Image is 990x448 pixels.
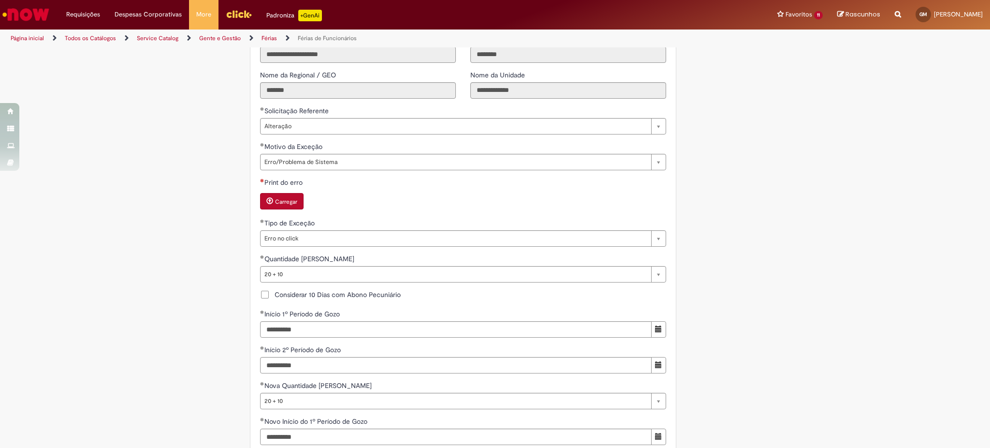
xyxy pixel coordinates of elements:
p: +GenAi [298,10,322,21]
a: Férias de Funcionários [298,34,357,42]
span: More [196,10,211,19]
span: Obrigatório Preenchido [260,310,264,314]
span: Erro no click [264,231,646,246]
span: Obrigatório Preenchido [260,219,264,223]
button: Mostrar calendário para Início 1º Período de Gozo [651,321,666,338]
span: Considerar 10 Dias com Abono Pecuniário [275,290,401,299]
span: Obrigatório Preenchido [260,255,264,259]
a: Service Catalog [137,34,178,42]
span: Necessários [260,179,264,182]
span: Somente leitura - Nome da Regional / GEO [260,71,338,79]
input: Início 2º Período de Gozo 01 May 2026 Friday [260,357,652,373]
input: Matrícula Funcionário [470,46,666,63]
span: Requisições [66,10,100,19]
div: Padroniza [266,10,322,21]
span: Motivo da Exceção [264,142,324,151]
span: Quantidade [PERSON_NAME] [264,254,356,263]
input: E-mail Funcionário [260,46,456,63]
button: Carregar anexo de Print do erro Required [260,193,304,209]
input: Início 1º Período de Gozo 29 September 2025 Monday [260,321,652,338]
span: Obrigatório Preenchido [260,107,264,111]
span: Favoritos [786,10,812,19]
small: Carregar [275,198,297,206]
span: [PERSON_NAME] [934,10,983,18]
span: 20 + 10 [264,393,646,409]
a: Gente e Gestão [199,34,241,42]
span: Print do erro [264,178,305,187]
span: Início 2º Período de Gozo [264,345,343,354]
span: Obrigatório Preenchido [260,418,264,421]
span: GM [919,11,927,17]
a: Todos os Catálogos [65,34,116,42]
input: Nome da Regional / GEO [260,82,456,99]
img: ServiceNow [1,5,51,24]
span: Novo Início do 1º Período de Gozo [264,417,369,426]
span: 11 [814,11,823,19]
a: Página inicial [11,34,44,42]
span: Obrigatório Preenchido [260,382,264,386]
span: Somente leitura - Nome da Unidade [470,71,527,79]
img: click_logo_yellow_360x200.png [226,7,252,21]
a: Férias [262,34,277,42]
span: Rascunhos [845,10,880,19]
a: Rascunhos [837,10,880,19]
input: Novo Início do 1º Período de Gozo 01 December 2025 Monday [260,429,652,445]
span: Obrigatório Preenchido [260,346,264,350]
span: Nova Quantidade [PERSON_NAME] [264,381,374,390]
span: 20 + 10 [264,267,646,282]
button: Mostrar calendário para Novo Início do 1º Período de Gozo [651,429,666,445]
span: Solicitação Referente [264,106,331,115]
ul: Trilhas de página [7,30,653,47]
span: Tipo de Exceção [264,219,317,227]
span: Alteração [264,119,646,134]
span: Obrigatório Preenchido [260,143,264,147]
span: Início 1º Período de Gozo [264,310,342,318]
span: Despesas Corporativas [115,10,182,19]
input: Nome da Unidade [470,82,666,99]
span: Erro/Problema de Sistema [264,154,646,170]
button: Mostrar calendário para Início 2º Período de Gozo [651,357,666,373]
